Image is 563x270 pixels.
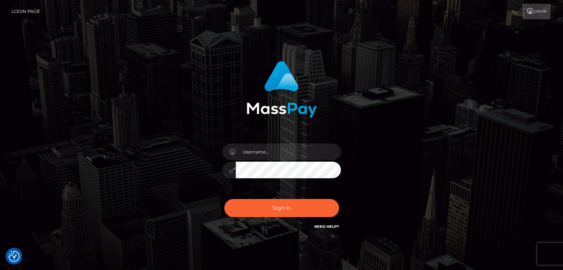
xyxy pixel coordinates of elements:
img: Revisit consent button [9,251,20,262]
img: MassPay Login [247,61,317,118]
button: Consent Preferences [9,251,20,262]
input: Username... [236,144,341,160]
button: Sign in [224,199,339,217]
a: Login Page [11,4,40,19]
a: Login [522,4,550,19]
a: Need Help? [314,224,339,229]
